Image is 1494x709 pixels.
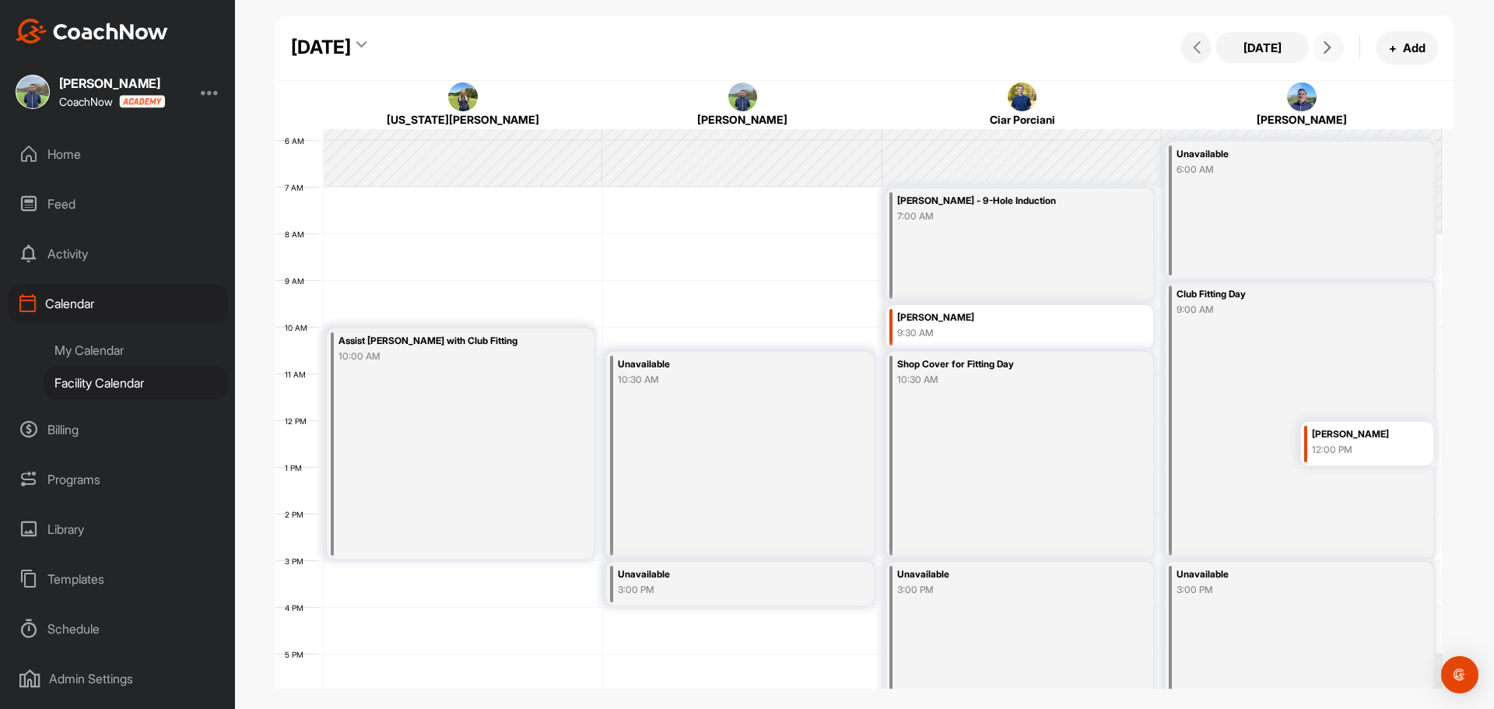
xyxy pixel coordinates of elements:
[275,136,320,146] div: 6 AM
[1177,286,1385,304] div: Club Fitting Day
[9,659,228,698] div: Admin Settings
[1186,111,1419,128] div: [PERSON_NAME]
[897,209,1105,223] div: 7:00 AM
[275,650,319,659] div: 5 PM
[1177,583,1385,597] div: 3:00 PM
[16,75,50,109] img: square_e7f01a7cdd3d5cba7fa3832a10add056.jpg
[275,416,322,426] div: 12 PM
[626,111,859,128] div: [PERSON_NAME]
[9,609,228,648] div: Schedule
[291,33,351,61] div: [DATE]
[59,95,165,108] div: CoachNow
[906,111,1138,128] div: Ciar Porciani
[728,82,758,112] img: square_e7f01a7cdd3d5cba7fa3832a10add056.jpg
[275,463,317,472] div: 1 PM
[9,184,228,223] div: Feed
[448,82,478,112] img: square_97d7065dee9584326f299e5bc88bd91d.jpg
[1441,656,1478,693] div: Open Intercom Messenger
[338,349,546,363] div: 10:00 AM
[275,510,319,519] div: 2 PM
[275,276,320,286] div: 9 AM
[1215,32,1309,63] button: [DATE]
[275,230,320,239] div: 8 AM
[44,367,228,399] div: Facility Calendar
[9,284,228,323] div: Calendar
[1389,40,1397,56] span: +
[618,566,826,584] div: Unavailable
[9,135,228,174] div: Home
[618,373,826,387] div: 10:30 AM
[275,370,321,379] div: 11 AM
[119,95,165,108] img: CoachNow acadmey
[1312,426,1412,444] div: [PERSON_NAME]
[1376,31,1438,65] button: +Add
[1008,82,1037,112] img: square_b4d54992daa58f12b60bc3814c733fd4.jpg
[347,111,580,128] div: [US_STATE][PERSON_NAME]
[1287,82,1317,112] img: square_909ed3242d261a915dd01046af216775.jpg
[618,356,826,374] div: Unavailable
[1177,303,1385,317] div: 9:00 AM
[897,356,1105,374] div: Shop Cover for Fitting Day
[897,326,1105,340] div: 9:30 AM
[897,192,1105,210] div: [PERSON_NAME] - 9-Hole Induction
[44,334,228,367] div: My Calendar
[275,603,319,612] div: 4 PM
[897,373,1105,387] div: 10:30 AM
[275,323,323,332] div: 10 AM
[9,410,228,449] div: Billing
[59,77,165,90] div: [PERSON_NAME]
[897,566,1105,584] div: Unavailable
[618,583,826,597] div: 3:00 PM
[9,510,228,549] div: Library
[897,309,1105,327] div: [PERSON_NAME]
[1177,163,1385,177] div: 6:00 AM
[275,556,319,566] div: 3 PM
[897,583,1105,597] div: 3:00 PM
[1177,566,1385,584] div: Unavailable
[338,332,546,350] div: Assist [PERSON_NAME] with Club Fitting
[9,234,228,273] div: Activity
[1312,443,1412,457] div: 12:00 PM
[16,19,168,44] img: CoachNow
[9,460,228,499] div: Programs
[275,183,319,192] div: 7 AM
[1177,146,1385,163] div: Unavailable
[9,560,228,598] div: Templates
